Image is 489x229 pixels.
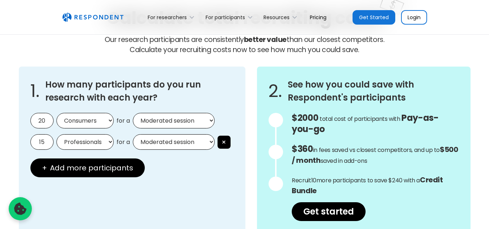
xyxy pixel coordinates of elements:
button: × [218,136,231,149]
p: Our research participants are consistently than our closest competitors. [19,35,471,55]
span: 1. [30,88,39,95]
div: Resources [260,9,304,26]
span: for a [117,139,130,146]
span: 10 [311,176,316,185]
h3: How many participants do you run research with each year? [45,78,234,104]
h3: See how you could save with Respondent's participants [288,78,459,104]
a: Pricing [304,9,332,26]
button: + Add more participants [30,158,145,177]
span: + [42,164,47,171]
a: home [62,13,123,22]
span: $360 [292,143,313,155]
p: Recruit more participants to save $240 with a [292,175,459,196]
div: For participants [201,9,259,26]
span: total cost of participants with [320,115,400,123]
span: Calculate your recruiting costs now to see how much you could save. [130,45,359,55]
p: in fees saved vs closest competitors, and up to saved in add-ons [292,144,459,166]
div: Resources [264,14,290,21]
strong: better value [244,35,287,44]
a: Login [401,10,427,25]
span: for a [117,117,130,124]
a: Get started [292,202,366,221]
span: $2000 [292,112,318,124]
div: For researchers [144,9,201,26]
span: 2. [269,88,282,95]
span: Pay-as-you-go [292,112,438,135]
img: Untitled UI logotext [62,13,123,22]
span: Add more participants [50,164,133,171]
a: Get Started [353,10,395,25]
div: For researchers [148,14,187,21]
div: For participants [206,14,245,21]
